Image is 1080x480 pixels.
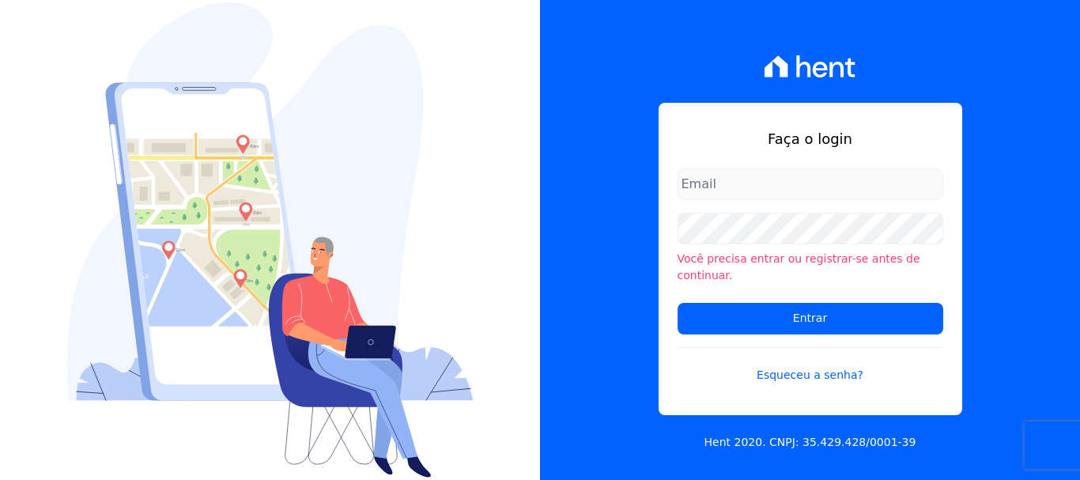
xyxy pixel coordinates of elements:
[678,347,943,384] a: Esqueceu a senha?
[67,2,474,478] img: Login
[678,168,943,200] input: Email
[678,251,943,284] li: Você precisa entrar ou registrar-se antes de continuar.
[678,128,943,149] h1: Faça o login
[678,303,943,334] input: Entrar
[704,434,916,451] p: Hent 2020. CNPJ: 35.429.428/0001-39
